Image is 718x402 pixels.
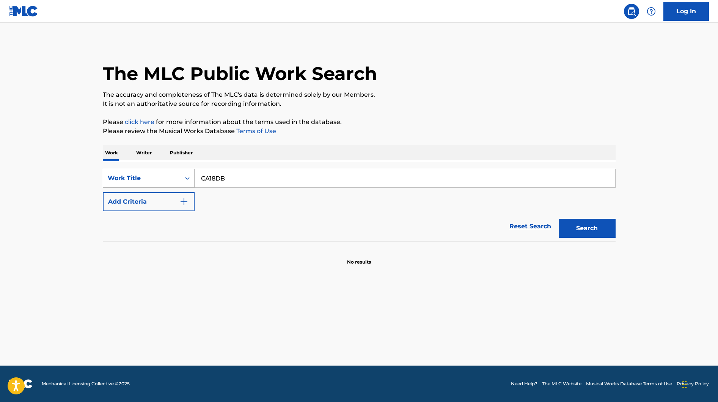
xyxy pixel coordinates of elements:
[663,2,709,21] a: Log In
[506,218,555,235] a: Reset Search
[624,4,639,19] a: Public Search
[103,90,616,99] p: The accuracy and completeness of The MLC's data is determined solely by our Members.
[103,99,616,108] p: It is not an authoritative source for recording information.
[103,118,616,127] p: Please for more information about the terms used in the database.
[644,4,659,19] div: Help
[168,145,195,161] p: Publisher
[511,380,537,387] a: Need Help?
[682,373,687,396] div: Drag
[542,380,581,387] a: The MLC Website
[125,118,154,126] a: click here
[103,62,377,85] h1: The MLC Public Work Search
[586,380,672,387] a: Musical Works Database Terms of Use
[9,6,38,17] img: MLC Logo
[559,219,616,238] button: Search
[179,197,189,206] img: 9d2ae6d4665cec9f34b9.svg
[647,7,656,16] img: help
[9,379,33,388] img: logo
[235,127,276,135] a: Terms of Use
[627,7,636,16] img: search
[103,192,195,211] button: Add Criteria
[103,127,616,136] p: Please review the Musical Works Database
[677,380,709,387] a: Privacy Policy
[103,169,616,242] form: Search Form
[680,366,718,402] iframe: Chat Widget
[42,380,130,387] span: Mechanical Licensing Collective © 2025
[108,174,176,183] div: Work Title
[103,145,120,161] p: Work
[347,250,371,265] p: No results
[134,145,154,161] p: Writer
